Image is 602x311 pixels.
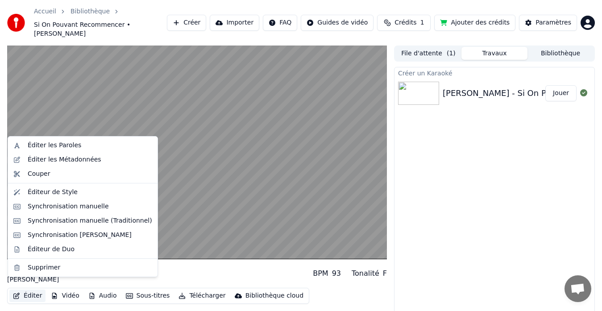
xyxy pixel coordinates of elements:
div: Créer un Karaoké [394,67,594,78]
span: Si On Pouvant Recommencer • [PERSON_NAME] [34,21,167,38]
div: Synchronisation manuelle (Traditionnel) [28,216,152,225]
button: Paramètres [519,15,577,31]
button: Éditer [9,290,46,302]
div: Synchronisation [PERSON_NAME] [28,231,132,240]
button: FAQ [263,15,297,31]
div: Supprimer [28,263,60,272]
div: Éditeur de Duo [28,245,75,254]
button: Ajouter des crédits [434,15,515,31]
button: Sous-titres [122,290,174,302]
div: Éditeur de Style [28,188,78,197]
button: File d'attente [395,47,461,60]
button: Crédits1 [377,15,431,31]
div: Couper [28,170,50,178]
div: Éditer les Métadonnées [28,155,101,164]
div: BPM [313,268,328,279]
div: Synchronisation manuelle [28,202,109,211]
nav: breadcrumb [34,7,167,38]
button: Importer [210,15,259,31]
img: youka [7,14,25,32]
div: Tonalité [352,268,379,279]
div: Si On Pouvant Recommencer [7,263,137,275]
div: [PERSON_NAME] [7,275,137,284]
a: Bibliothèque [71,7,110,16]
div: Éditer les Paroles [28,141,81,150]
span: Crédits [394,18,416,27]
button: Créer [167,15,206,31]
button: Travaux [461,47,527,60]
button: Bibliothèque [527,47,594,60]
div: Bibliothèque cloud [245,291,303,300]
button: Télécharger [175,290,229,302]
button: Vidéo [47,290,83,302]
a: Accueil [34,7,56,16]
button: Audio [85,290,120,302]
div: 93 [332,268,341,279]
div: F [383,268,387,279]
button: Jouer [545,85,577,101]
button: Guides de vidéo [301,15,374,31]
div: Paramètres [536,18,571,27]
a: Ouvrir le chat [565,275,591,302]
span: 1 [420,18,424,27]
span: ( 1 ) [447,49,456,58]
